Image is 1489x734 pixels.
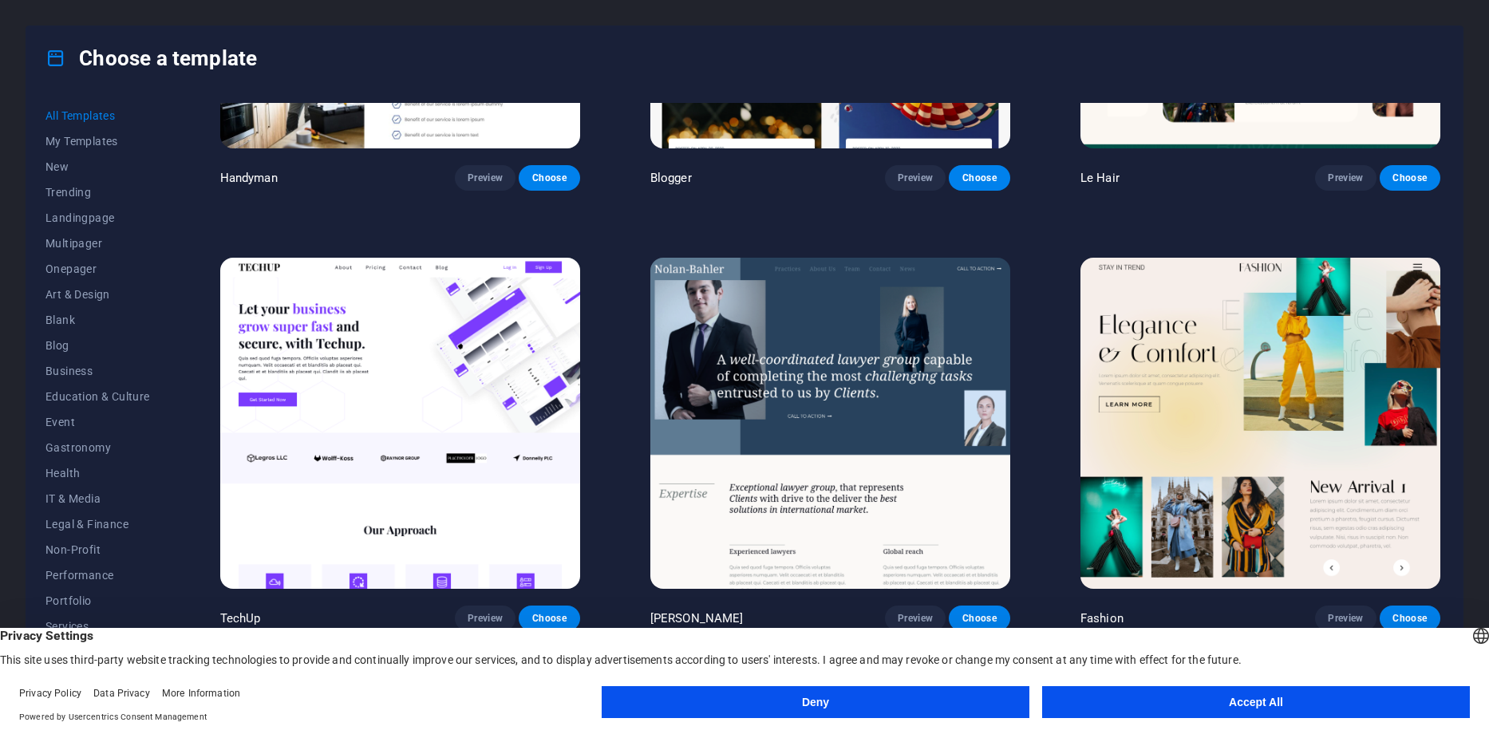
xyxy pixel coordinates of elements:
[45,620,150,633] span: Services
[1392,172,1428,184] span: Choose
[650,258,1010,590] img: Nolan-Bahler
[45,180,150,205] button: Trending
[45,435,150,460] button: Gastronomy
[455,165,515,191] button: Preview
[1392,612,1428,625] span: Choose
[45,588,150,614] button: Portfolio
[45,594,150,607] span: Portfolio
[949,165,1009,191] button: Choose
[45,467,150,479] span: Health
[45,614,150,639] button: Services
[45,288,150,301] span: Art & Design
[45,384,150,409] button: Education & Culture
[531,172,567,184] span: Choose
[1380,606,1440,631] button: Choose
[1080,170,1120,186] p: Le Hair
[650,170,692,186] p: Blogger
[519,165,579,191] button: Choose
[45,186,150,199] span: Trending
[45,282,150,307] button: Art & Design
[45,390,150,403] span: Education & Culture
[45,358,150,384] button: Business
[650,610,744,626] p: [PERSON_NAME]
[885,165,946,191] button: Preview
[45,543,150,556] span: Non-Profit
[1080,258,1440,590] img: Fashion
[45,314,150,326] span: Blank
[45,160,150,173] span: New
[45,103,150,128] button: All Templates
[45,518,150,531] span: Legal & Finance
[898,172,933,184] span: Preview
[45,511,150,537] button: Legal & Finance
[45,211,150,224] span: Landingpage
[1328,612,1363,625] span: Preview
[45,231,150,256] button: Multipager
[455,606,515,631] button: Preview
[45,460,150,486] button: Health
[45,537,150,562] button: Non-Profit
[45,262,150,275] span: Onepager
[45,237,150,250] span: Multipager
[962,612,997,625] span: Choose
[220,610,261,626] p: TechUp
[45,562,150,588] button: Performance
[45,128,150,154] button: My Templates
[468,612,503,625] span: Preview
[885,606,946,631] button: Preview
[45,256,150,282] button: Onepager
[531,612,567,625] span: Choose
[45,409,150,435] button: Event
[45,486,150,511] button: IT & Media
[45,339,150,352] span: Blog
[45,333,150,358] button: Blog
[45,441,150,454] span: Gastronomy
[45,492,150,505] span: IT & Media
[45,109,150,122] span: All Templates
[45,154,150,180] button: New
[45,307,150,333] button: Blank
[1315,165,1376,191] button: Preview
[45,416,150,428] span: Event
[45,569,150,582] span: Performance
[1315,606,1376,631] button: Preview
[220,170,278,186] p: Handyman
[45,365,150,377] span: Business
[519,606,579,631] button: Choose
[949,606,1009,631] button: Choose
[1380,165,1440,191] button: Choose
[45,45,257,71] h4: Choose a template
[45,135,150,148] span: My Templates
[220,258,580,590] img: TechUp
[898,612,933,625] span: Preview
[1080,610,1124,626] p: Fashion
[1328,172,1363,184] span: Preview
[468,172,503,184] span: Preview
[962,172,997,184] span: Choose
[45,205,150,231] button: Landingpage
